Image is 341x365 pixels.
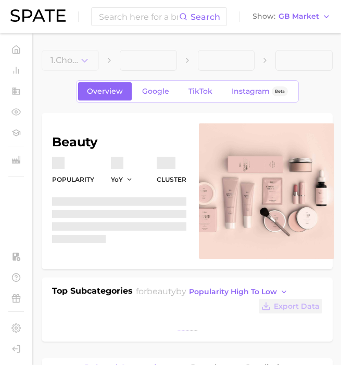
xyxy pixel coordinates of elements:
[275,87,285,96] span: Beta
[147,286,176,296] span: beauty
[259,299,322,313] button: Export Data
[111,175,133,184] button: YoY
[52,173,94,186] dt: Popularity
[8,341,24,357] a: Log out. Currently logged in with e-mail emilykwon@gmail.com.
[189,287,277,296] span: popularity high to low
[78,82,132,100] a: Overview
[223,82,297,100] a: InstagramBeta
[142,87,169,96] span: Google
[42,50,99,71] button: 1.Choose Category
[250,10,333,23] button: ShowGB Market
[98,8,179,26] input: Search here for a brand, industry, or ingredient
[136,286,291,296] span: for by
[279,14,319,19] span: GB Market
[180,82,221,100] a: TikTok
[133,82,178,100] a: Google
[10,9,66,22] img: SPATE
[50,56,79,65] span: 1. Choose Category
[157,173,186,186] dt: cluster
[274,302,320,311] span: Export Data
[252,14,275,19] span: Show
[52,285,133,299] h1: Top Subcategories
[232,87,270,96] span: Instagram
[87,87,123,96] span: Overview
[191,12,220,22] span: Search
[111,175,123,184] span: YoY
[188,87,212,96] span: TikTok
[52,136,186,148] h1: beauty
[186,285,291,299] button: popularity high to low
